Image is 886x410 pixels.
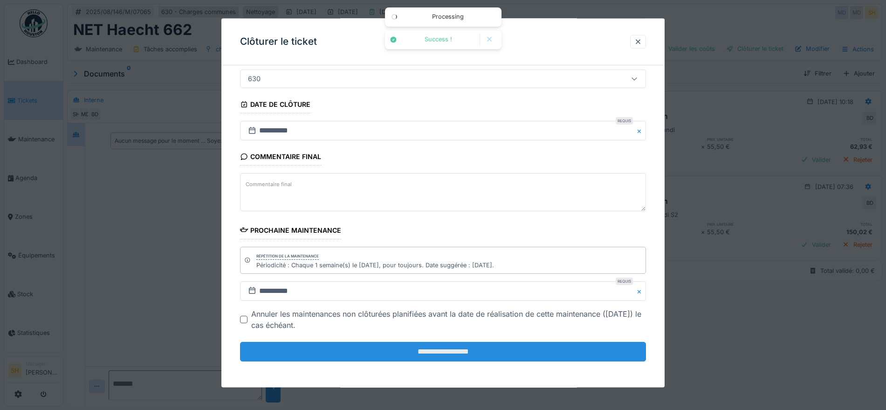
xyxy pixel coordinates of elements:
div: 630 [244,74,264,84]
div: Prochaine maintenance [240,223,341,239]
div: Répétition de la maintenance [256,253,319,259]
div: Annuler les maintenances non clôturées planifiées avant la date de réalisation de cette maintenan... [251,308,646,331]
div: Commentaire final [240,150,321,166]
div: Requis [616,117,633,125]
div: Périodicité : Chaque 1 semaine(s) le [DATE], pour toujours. Date suggérée : [DATE]. [256,260,494,269]
h3: Clôturer le ticket [240,36,317,48]
div: Processing [404,13,492,21]
div: Date de clôture [240,97,310,113]
div: Requis [616,278,633,285]
button: Close [636,281,646,301]
div: Success ! [402,36,475,44]
button: Close [636,121,646,140]
label: Commentaire final [244,178,294,190]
